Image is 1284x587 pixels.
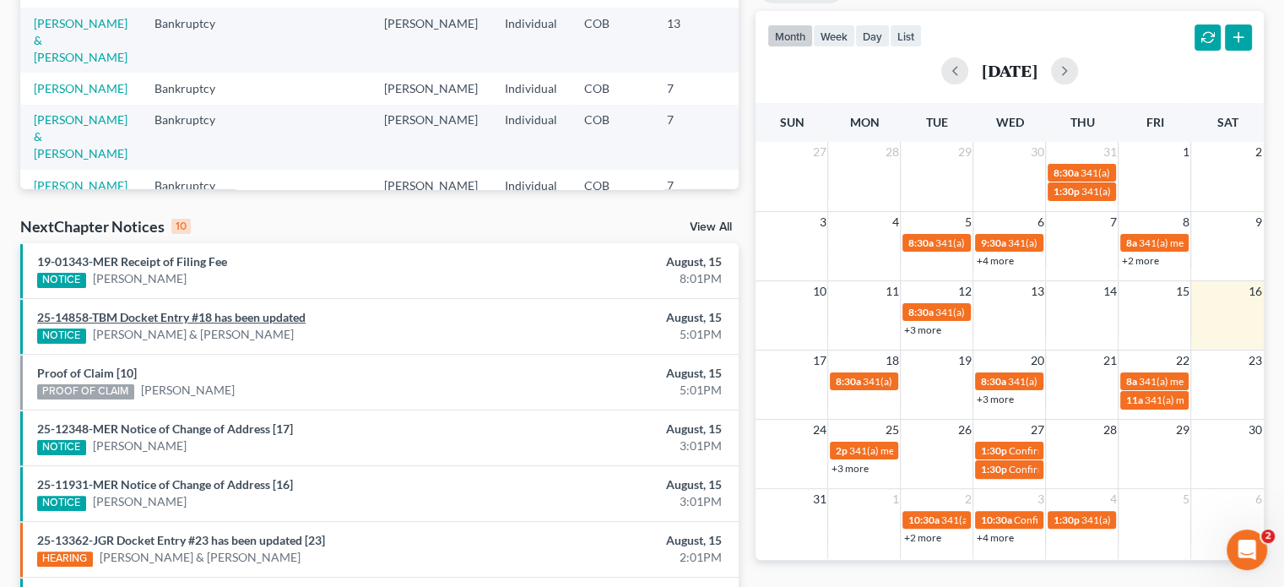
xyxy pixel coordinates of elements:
[371,73,491,104] td: [PERSON_NAME]
[1108,489,1118,509] span: 4
[37,273,86,288] div: NOTICE
[37,329,86,344] div: NOTICE
[141,8,247,73] td: Bankruptcy
[1261,530,1275,543] span: 2
[962,212,972,232] span: 5
[1028,420,1045,440] span: 27
[653,105,738,170] td: 7
[1146,115,1163,129] span: Fri
[93,270,187,287] a: [PERSON_NAME]
[907,514,939,526] span: 10:30a
[982,62,1037,79] h2: [DATE]
[980,236,1005,249] span: 9:30a
[956,351,972,371] span: 19
[883,351,900,371] span: 18
[835,444,847,457] span: 2p
[20,216,191,236] div: NextChapter Notices
[980,444,1006,457] span: 1:30p
[935,306,1097,318] span: 341(a) meeting for [PERSON_NAME]
[571,73,653,104] td: COB
[1125,375,1136,388] span: 8a
[141,170,247,201] td: Bankruptcy
[779,115,804,129] span: Sun
[1254,212,1264,232] span: 9
[907,236,933,249] span: 8:30a
[37,533,325,547] a: 25-13362-JGR Docket Entry #23 has been updated [23]
[1108,212,1118,232] span: 7
[505,382,722,399] div: 5:01PM
[835,375,860,388] span: 8:30a
[848,444,1101,457] span: 341(a) meeting for [PERSON_NAME] & [PERSON_NAME]
[571,8,653,73] td: COB
[371,170,491,201] td: [PERSON_NAME]
[956,420,972,440] span: 26
[849,115,879,129] span: Mon
[1254,489,1264,509] span: 6
[1028,351,1045,371] span: 20
[1035,489,1045,509] span: 3
[1180,142,1190,162] span: 1
[505,326,722,343] div: 5:01PM
[1007,375,1260,388] span: 341(a) meeting for [PERSON_NAME] & [PERSON_NAME]
[505,365,722,382] div: August, 15
[1007,236,1170,249] span: 341(a) meeting for [PERSON_NAME]
[505,421,722,438] div: August, 15
[890,489,900,509] span: 1
[935,236,1097,249] span: 341(a) meeting for [PERSON_NAME]
[571,170,653,201] td: COB
[1101,351,1118,371] span: 21
[491,73,571,104] td: Individual
[1053,166,1078,179] span: 8:30a
[956,281,972,302] span: 12
[903,323,940,336] a: +3 more
[1227,530,1267,570] iframe: Intercom live chat
[1180,212,1190,232] span: 8
[1254,142,1264,162] span: 2
[1125,236,1136,249] span: 8a
[37,477,293,492] a: 25-11931-MER Notice of Change of Address [16]
[890,212,900,232] span: 4
[491,170,571,201] td: Individual
[976,393,1013,405] a: +3 more
[767,24,813,47] button: month
[980,375,1005,388] span: 8:30a
[738,105,819,170] td: 25-14574
[37,254,227,269] a: 19-01343-MER Receipt of Filing Fee
[956,142,972,162] span: 29
[1101,142,1118,162] span: 31
[976,254,1013,267] a: +4 more
[883,142,900,162] span: 28
[810,281,827,302] span: 10
[1247,281,1264,302] span: 16
[1247,420,1264,440] span: 30
[980,463,1006,476] span: 1:30p
[505,309,722,326] div: August, 15
[34,81,127,95] a: [PERSON_NAME]
[505,532,722,549] div: August, 15
[34,112,127,160] a: [PERSON_NAME] & [PERSON_NAME]
[505,438,722,454] div: 3:01PM
[1121,254,1158,267] a: +2 more
[1247,351,1264,371] span: 23
[907,306,933,318] span: 8:30a
[926,115,948,129] span: Tue
[810,142,827,162] span: 27
[37,440,86,455] div: NOTICE
[738,170,819,201] td: 25-14668
[37,421,293,436] a: 25-12348-MER Notice of Change of Address [17]
[371,8,491,73] td: [PERSON_NAME]
[1216,115,1238,129] span: Sat
[37,366,137,380] a: Proof of Claim [10]
[1053,514,1079,526] span: 1:30p
[100,549,301,566] a: [PERSON_NAME] & [PERSON_NAME]
[862,375,1025,388] span: 341(a) meeting for [PERSON_NAME]
[980,514,1011,526] span: 10:30a
[93,326,294,343] a: [PERSON_NAME] & [PERSON_NAME]
[1180,489,1190,509] span: 5
[855,24,890,47] button: day
[34,16,127,64] a: [PERSON_NAME] & [PERSON_NAME]
[1125,394,1142,406] span: 11a
[653,73,738,104] td: 7
[810,489,827,509] span: 31
[505,476,722,493] div: August, 15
